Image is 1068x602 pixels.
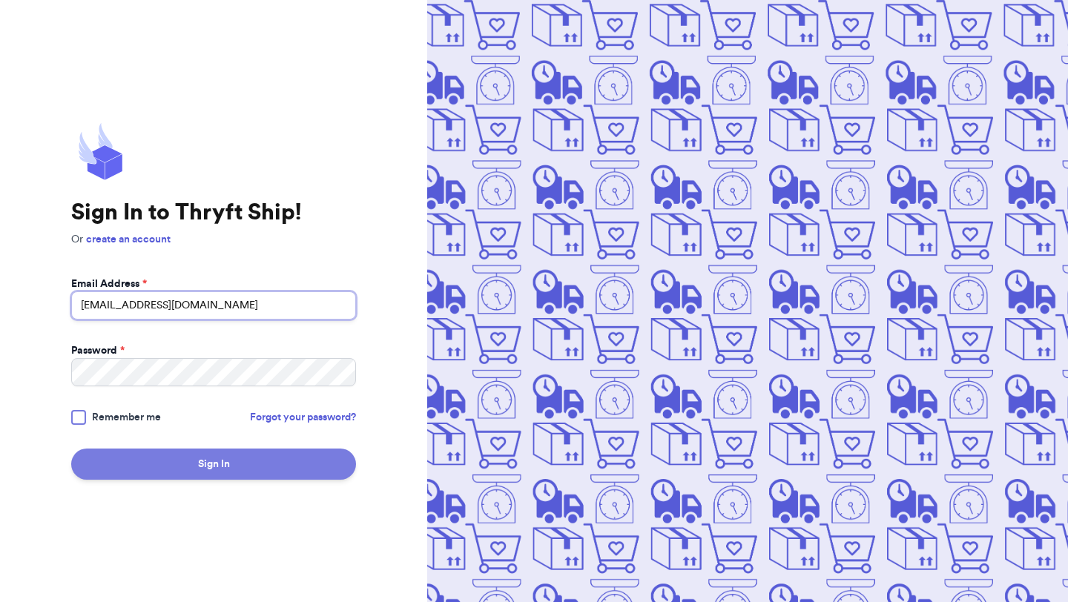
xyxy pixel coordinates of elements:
label: Email Address [71,277,147,291]
span: Remember me [92,410,161,425]
a: Forgot your password? [250,410,356,425]
button: Sign In [71,449,356,480]
p: Or [71,232,356,247]
a: create an account [86,234,171,245]
label: Password [71,343,125,358]
h1: Sign In to Thryft Ship! [71,199,356,226]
